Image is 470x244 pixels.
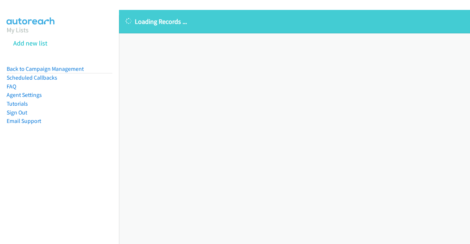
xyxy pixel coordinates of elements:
a: Agent Settings [7,91,42,98]
a: Email Support [7,117,41,124]
a: Sign Out [7,109,27,116]
a: My Lists [7,26,29,34]
a: Scheduled Callbacks [7,74,57,81]
a: Back to Campaign Management [7,65,84,72]
a: Tutorials [7,100,28,107]
a: Add new list [13,39,47,47]
a: FAQ [7,83,16,90]
p: Loading Records ... [126,17,463,26]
